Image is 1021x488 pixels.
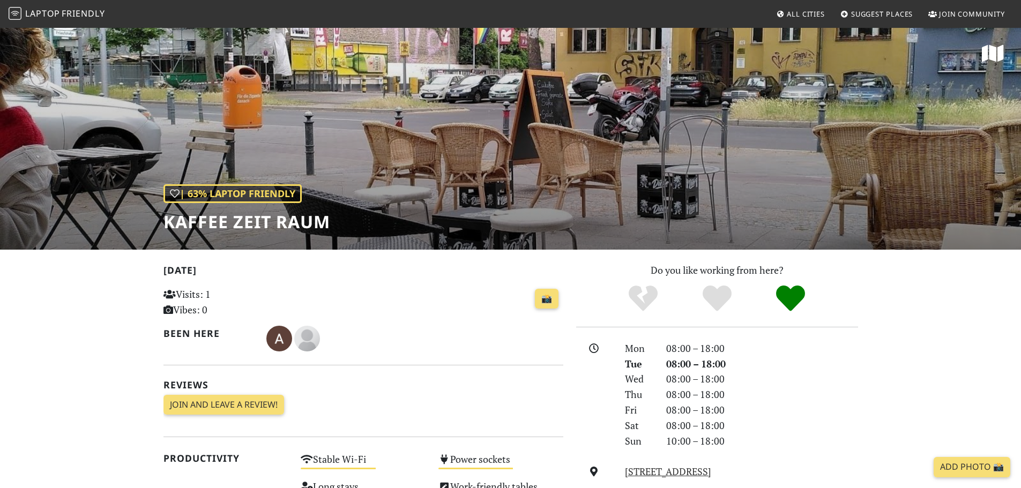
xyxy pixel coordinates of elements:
div: | 63% Laptop Friendly [163,184,302,203]
a: [STREET_ADDRESS] [625,465,711,478]
img: LaptopFriendly [9,7,21,20]
div: No [606,284,680,313]
span: Laptop [25,7,60,19]
a: Add Photo 📸 [934,457,1010,477]
div: Power sockets [432,451,570,478]
a: All Cities [772,4,829,24]
h2: Reviews [163,379,563,391]
h1: Kaffee Zeit Raum [163,212,330,232]
div: Thu [618,387,659,402]
div: 08:00 – 18:00 [660,341,865,356]
div: Mon [618,341,659,356]
div: 08:00 – 18:00 [660,402,865,418]
span: All Cities [787,9,825,19]
span: Join Community [939,9,1005,19]
div: 08:00 – 18:00 [660,387,865,402]
div: 08:00 – 18:00 [660,418,865,433]
span: Friendly [62,7,105,19]
div: 08:00 – 18:00 [660,371,865,387]
h2: [DATE] [163,265,563,280]
h2: Productivity [163,453,288,464]
span: Ana Deutsch [266,331,294,344]
p: Do you like working from here? [576,262,858,278]
div: Sat [618,418,659,433]
a: Join Community [924,4,1009,24]
a: Suggest Places [836,4,918,24]
div: Definitely! [754,284,828,313]
span: Suggest Places [851,9,913,19]
div: Fri [618,402,659,418]
div: Yes [680,284,754,313]
h2: Been here [163,328,254,339]
div: Stable Wi-Fi [294,451,432,478]
img: blank-535327c66bd565773addf3077783bbfce4b00ec00e9fd257753287c682c7fa38.png [294,326,320,351]
span: Tom Ures [294,331,320,344]
img: 3116-ana.jpg [266,326,292,351]
p: Visits: 1 Vibes: 0 [163,287,288,318]
a: 📸 [535,289,558,309]
div: 08:00 – 18:00 [660,356,865,372]
div: Wed [618,371,659,387]
div: 10:00 – 18:00 [660,433,865,449]
div: Sun [618,433,659,449]
a: Join and leave a review! [163,395,284,415]
div: Tue [618,356,659,372]
a: LaptopFriendly LaptopFriendly [9,5,105,24]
